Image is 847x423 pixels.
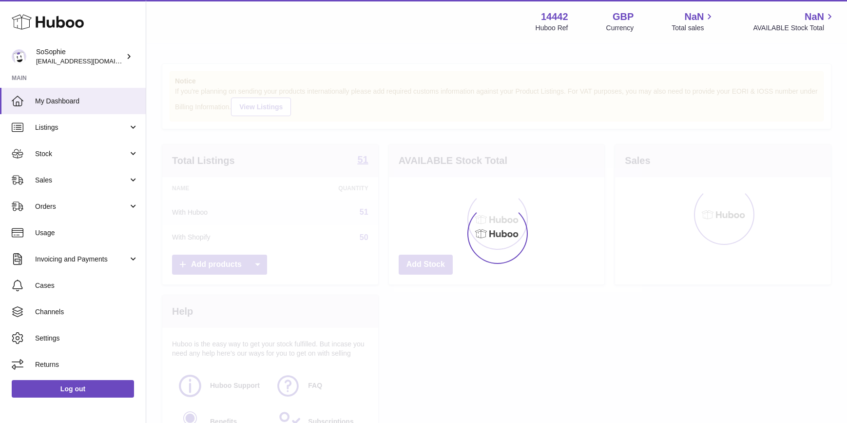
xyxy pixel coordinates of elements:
span: Stock [35,149,128,159]
strong: 14442 [541,10,568,23]
a: NaN AVAILABLE Stock Total [753,10,835,33]
a: NaN Total sales [672,10,715,33]
span: My Dashboard [35,97,138,106]
div: Huboo Ref [536,23,568,33]
span: Returns [35,360,138,369]
span: [EMAIL_ADDRESS][DOMAIN_NAME] [36,57,143,65]
span: Channels [35,307,138,317]
span: AVAILABLE Stock Total [753,23,835,33]
span: Cases [35,281,138,290]
span: Orders [35,202,128,211]
span: Sales [35,176,128,185]
span: Usage [35,228,138,238]
a: Log out [12,380,134,398]
div: SoSophie [36,47,124,66]
span: NaN [805,10,824,23]
span: Listings [35,123,128,132]
img: internalAdmin-14442@internal.huboo.com [12,49,26,64]
span: Total sales [672,23,715,33]
strong: GBP [613,10,634,23]
div: Currency [606,23,634,33]
span: Settings [35,334,138,343]
span: NaN [684,10,704,23]
span: Invoicing and Payments [35,255,128,264]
